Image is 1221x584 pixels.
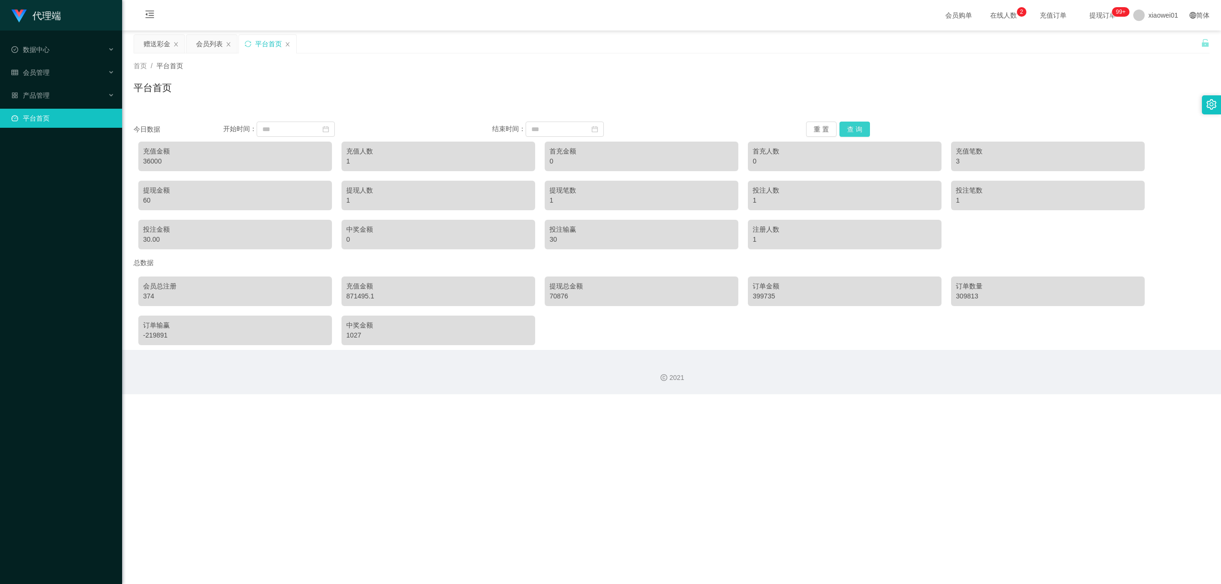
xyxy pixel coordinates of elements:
div: 1 [753,195,937,205]
div: 60 [143,195,327,205]
a: 代理端 [11,11,61,19]
span: 会员管理 [11,69,50,76]
h1: 平台首页 [134,81,172,95]
div: 1 [346,195,530,205]
div: 提现金额 [143,185,327,195]
i: 图标: copyright [661,374,667,381]
div: 中奖金额 [346,320,530,330]
div: 今日数据 [134,124,223,134]
span: / [151,62,153,70]
div: 订单金额 [753,281,937,291]
i: 图标: calendar [322,126,329,133]
div: 首充金额 [549,146,734,156]
div: 会员列表 [196,35,223,53]
span: 开始时间： [223,125,257,133]
div: 投注笔数 [956,185,1140,195]
span: 提现订单 [1085,12,1121,19]
div: 充值金额 [143,146,327,156]
div: 1 [549,195,734,205]
div: 总数据 [134,254,1210,272]
div: 3 [956,156,1140,166]
div: 1 [346,156,530,166]
span: 首页 [134,62,147,70]
i: 图标: close [173,41,179,47]
div: 0 [346,235,530,245]
i: 图标: appstore-o [11,92,18,99]
div: 374 [143,291,327,301]
div: 投注金额 [143,225,327,235]
i: 图标: sync [245,41,251,47]
span: 平台首页 [156,62,183,70]
i: 图标: table [11,69,18,76]
sup: 1207 [1112,7,1129,17]
i: 图标: calendar [591,126,598,133]
div: 0 [549,156,734,166]
i: 图标: unlock [1201,39,1210,47]
div: 871495.1 [346,291,530,301]
div: 36000 [143,156,327,166]
button: 重 置 [806,122,837,137]
div: 中奖金额 [346,225,530,235]
div: 订单数量 [956,281,1140,291]
span: 充值订单 [1035,12,1071,19]
div: 投注人数 [753,185,937,195]
div: 70876 [549,291,734,301]
i: 图标: close [285,41,290,47]
div: 充值笔数 [956,146,1140,156]
div: 注册人数 [753,225,937,235]
i: 图标: close [226,41,231,47]
div: 赠送彩金 [144,35,170,53]
div: 30.00 [143,235,327,245]
div: 提现总金额 [549,281,734,291]
div: 2021 [130,373,1213,383]
div: 1 [753,235,937,245]
div: 1027 [346,330,530,340]
span: 产品管理 [11,92,50,99]
p: 2 [1020,7,1023,17]
div: 充值人数 [346,146,530,156]
i: 图标: global [1190,12,1196,19]
div: 平台首页 [255,35,282,53]
div: 309813 [956,291,1140,301]
div: 0 [753,156,937,166]
div: 399735 [753,291,937,301]
div: 充值金额 [346,281,530,291]
sup: 2 [1017,7,1026,17]
div: 提现笔数 [549,185,734,195]
i: 图标: menu-fold [134,0,166,31]
div: 订单输赢 [143,320,327,330]
div: -219891 [143,330,327,340]
div: 首充人数 [753,146,937,156]
div: 会员总注册 [143,281,327,291]
button: 查 询 [839,122,870,137]
div: 1 [956,195,1140,205]
div: 提现人数 [346,185,530,195]
div: 30 [549,235,734,245]
span: 数据中心 [11,46,50,53]
span: 结束时间： [492,125,526,133]
img: logo.9652507e.png [11,10,27,23]
i: 图标: setting [1206,99,1217,110]
a: 图标: dashboard平台首页 [11,109,114,128]
i: 图标: check-circle-o [11,46,18,53]
h1: 代理端 [32,0,61,31]
span: 在线人数 [985,12,1022,19]
div: 投注输赢 [549,225,734,235]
